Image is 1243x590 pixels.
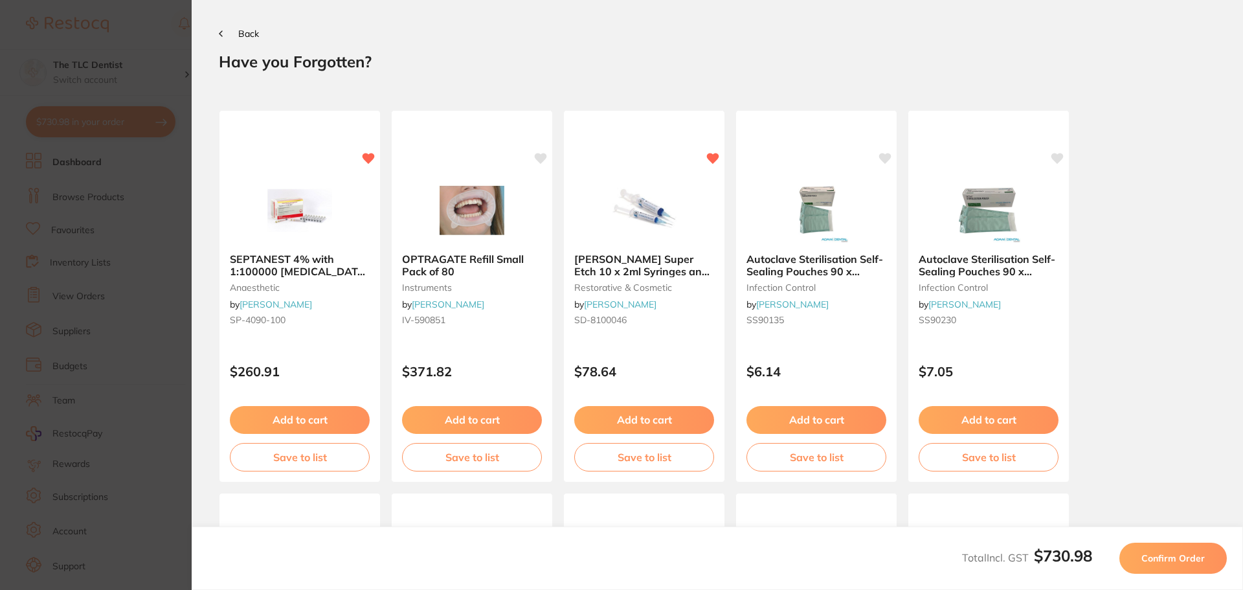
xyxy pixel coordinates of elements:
[574,364,714,379] p: $78.64
[574,443,714,471] button: Save to list
[238,28,259,40] span: Back
[219,52,1216,71] h2: Have you Forgotten?
[230,299,312,310] span: by
[919,315,1058,325] small: SS90230
[412,299,484,310] a: [PERSON_NAME]
[430,178,514,243] img: OPTRAGATE Refill Small Pack of 80
[240,299,312,310] a: [PERSON_NAME]
[258,178,342,243] img: SEPTANEST 4% with 1:100000 adrenalin 2.2ml 2xBox 50 GOLD
[756,299,829,310] a: [PERSON_NAME]
[574,406,714,433] button: Add to cart
[919,299,1001,310] span: by
[230,406,370,433] button: Add to cart
[919,406,1058,433] button: Add to cart
[746,443,886,471] button: Save to list
[746,282,886,293] small: infection control
[1034,546,1092,565] b: $730.98
[1119,543,1227,574] button: Confirm Order
[402,299,484,310] span: by
[1141,552,1205,564] span: Confirm Order
[584,299,656,310] a: [PERSON_NAME]
[402,406,542,433] button: Add to cart
[402,364,542,379] p: $371.82
[946,178,1031,243] img: Autoclave Sterilisation Self-Sealing Pouches 90 x 230mm 200/pk
[919,443,1058,471] button: Save to list
[746,364,886,379] p: $6.14
[230,364,370,379] p: $260.91
[962,551,1092,564] span: Total Incl. GST
[746,299,829,310] span: by
[928,299,1001,310] a: [PERSON_NAME]
[402,315,542,325] small: IV-590851
[746,406,886,433] button: Add to cart
[574,282,714,293] small: restorative & cosmetic
[774,178,858,243] img: Autoclave Sterilisation Self-Sealing Pouches 90 x 135mm 200/pk
[574,253,714,277] b: HENRY SCHEIN Super Etch 10 x 2ml Syringes and 50 Tips
[919,282,1058,293] small: infection control
[919,364,1058,379] p: $7.05
[746,253,886,277] b: Autoclave Sterilisation Self-Sealing Pouches 90 x 135mm 200/pk
[402,443,542,471] button: Save to list
[219,28,259,39] button: Back
[602,178,686,243] img: HENRY SCHEIN Super Etch 10 x 2ml Syringes and 50 Tips
[746,315,886,325] small: SS90135
[230,253,370,277] b: SEPTANEST 4% with 1:100000 adrenalin 2.2ml 2xBox 50 GOLD
[574,315,714,325] small: SD-8100046
[230,315,370,325] small: SP-4090-100
[402,253,542,277] b: OPTRAGATE Refill Small Pack of 80
[230,443,370,471] button: Save to list
[230,282,370,293] small: anaesthetic
[574,299,656,310] span: by
[402,282,542,293] small: instruments
[919,253,1058,277] b: Autoclave Sterilisation Self-Sealing Pouches 90 x 230mm 200/pk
